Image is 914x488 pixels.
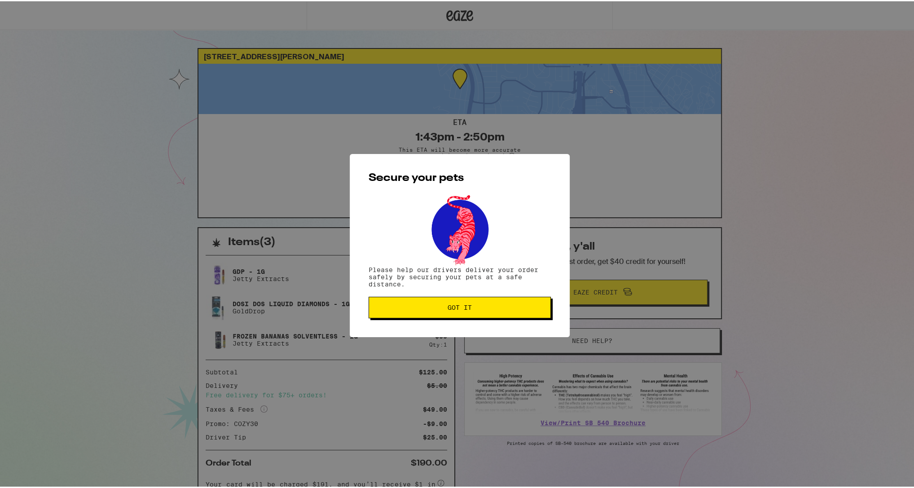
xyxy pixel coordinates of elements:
[5,6,65,13] span: Hi. Need any help?
[423,191,497,265] img: pets
[369,265,551,286] p: Please help our drivers deliver your order safely by securing your pets at a safe distance.
[369,171,551,182] h2: Secure your pets
[369,295,551,317] button: Got it
[448,303,472,309] span: Got it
